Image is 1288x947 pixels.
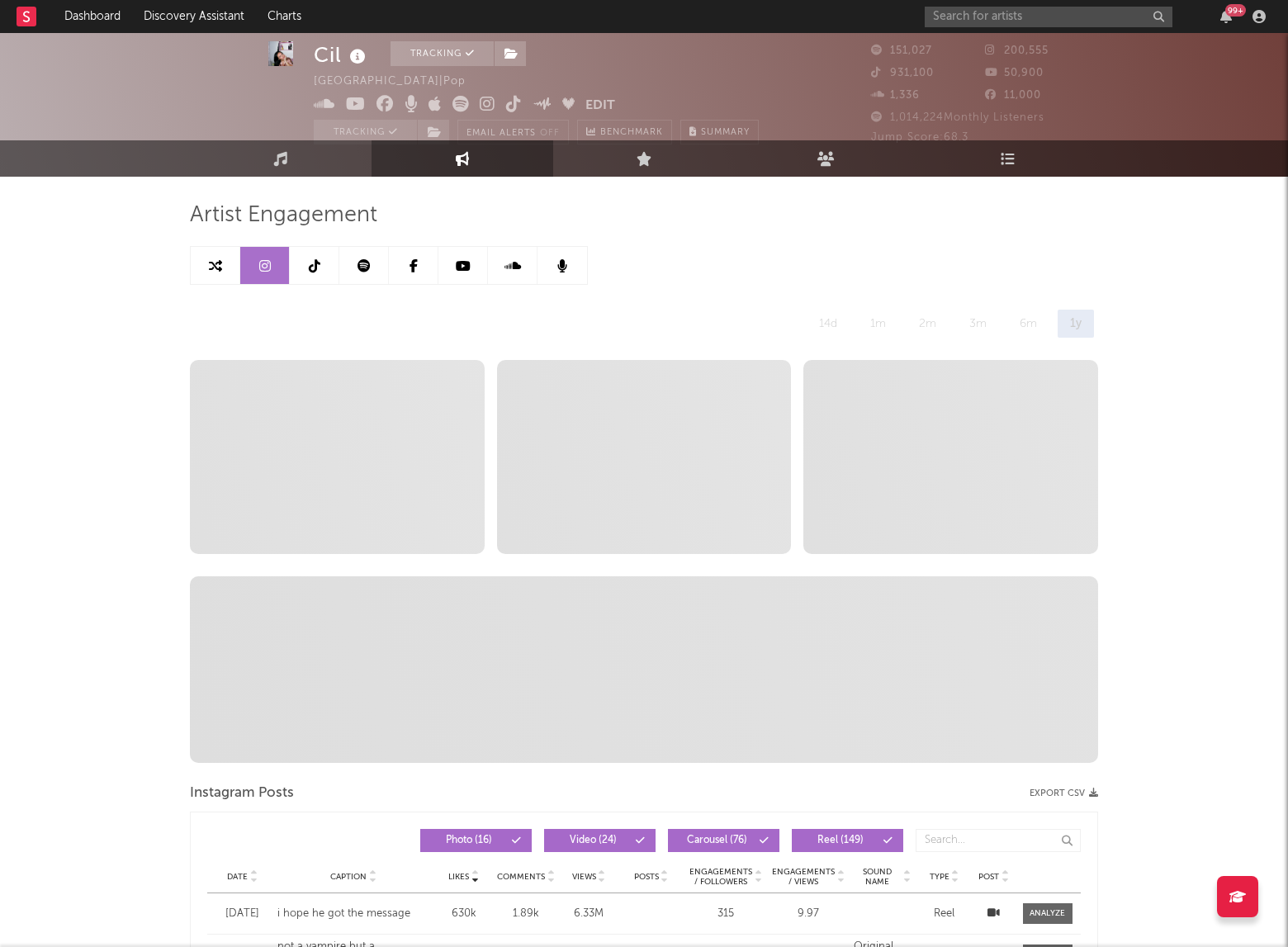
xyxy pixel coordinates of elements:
[438,906,490,922] div: 630k
[871,90,920,101] span: 1,336
[497,872,545,882] span: Comments
[978,872,999,882] span: Post
[689,867,753,887] span: Engagements / Followers
[190,784,294,803] span: Instagram Posts
[634,872,659,882] span: Posts
[689,906,763,922] div: 315
[555,836,631,845] span: Video ( 24 )
[807,310,850,338] div: 14d
[985,68,1044,78] span: 50,900
[701,128,750,137] span: Summary
[544,829,656,852] button: Video(24)
[925,7,1172,27] input: Search for artists
[563,906,614,922] div: 6.33M
[803,836,878,845] span: Reel ( 149 )
[957,310,999,338] div: 3m
[771,906,845,922] div: 9.97
[391,41,494,66] button: Tracking
[871,132,968,143] span: Jump Score: 68.3
[314,41,370,69] div: Cil
[1225,4,1246,17] div: 99 +
[916,829,1081,852] input: Search...
[600,123,663,143] span: Benchmark
[871,68,934,78] span: 931,100
[330,872,367,882] span: Caption
[190,206,377,225] span: Artist Engagement
[457,120,569,144] button: Email AlertsOff
[431,836,507,845] span: Photo ( 16 )
[985,45,1049,56] span: 200,555
[871,112,1044,123] span: 1,014,224 Monthly Listeners
[858,310,898,338] div: 1m
[577,120,672,144] a: Benchmark
[227,872,248,882] span: Date
[679,836,755,845] span: Carousel ( 76 )
[448,872,469,882] span: Likes
[792,829,903,852] button: Reel(149)
[1220,10,1232,23] button: 99+
[540,129,560,138] em: Off
[497,906,555,922] div: 1.89k
[277,906,430,922] div: i hope he got the message
[420,829,532,852] button: Photo(16)
[585,96,615,116] button: Edit
[907,310,949,338] div: 2m
[572,872,596,882] span: Views
[215,906,269,922] div: [DATE]
[985,90,1041,101] span: 11,000
[668,829,779,852] button: Carousel(76)
[680,120,759,144] button: Summary
[314,72,485,92] div: [GEOGRAPHIC_DATA] | Pop
[930,872,949,882] span: Type
[1007,310,1049,338] div: 6m
[1030,788,1098,798] button: Export CSV
[314,120,417,144] button: Tracking
[1058,310,1094,338] div: 1y
[854,867,902,887] span: Sound Name
[771,867,836,887] span: Engagements / Views
[871,45,932,56] span: 151,027
[920,906,969,922] div: Reel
